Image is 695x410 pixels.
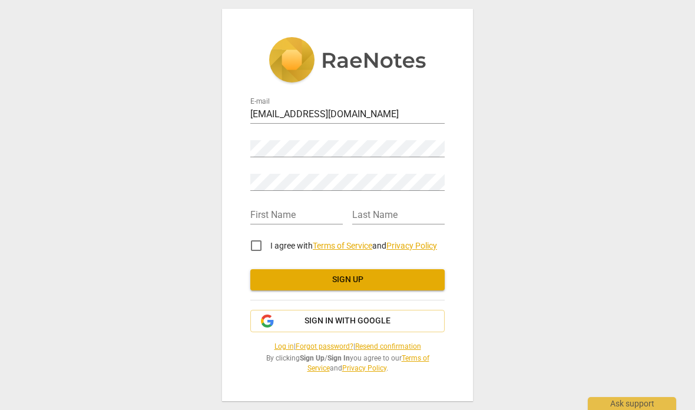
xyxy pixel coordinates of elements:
span: Sign in with Google [305,315,390,327]
span: By clicking / you agree to our and . [250,353,445,373]
a: Privacy Policy [386,241,437,250]
button: Sign in with Google [250,310,445,332]
a: Terms of Service [313,241,372,250]
a: Privacy Policy [342,364,386,372]
a: Terms of Service [307,354,429,372]
button: Sign up [250,269,445,290]
img: 5ac2273c67554f335776073100b6d88f.svg [269,37,426,85]
span: I agree with and [270,241,437,250]
b: Sign Up [300,354,325,362]
div: Ask support [588,397,676,410]
label: E-mail [250,98,270,105]
a: Resend confirmation [355,342,421,351]
span: | | [250,342,445,352]
b: Sign In [327,354,350,362]
span: Sign up [260,274,435,286]
a: Forgot password? [296,342,353,351]
a: Log in [274,342,294,351]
